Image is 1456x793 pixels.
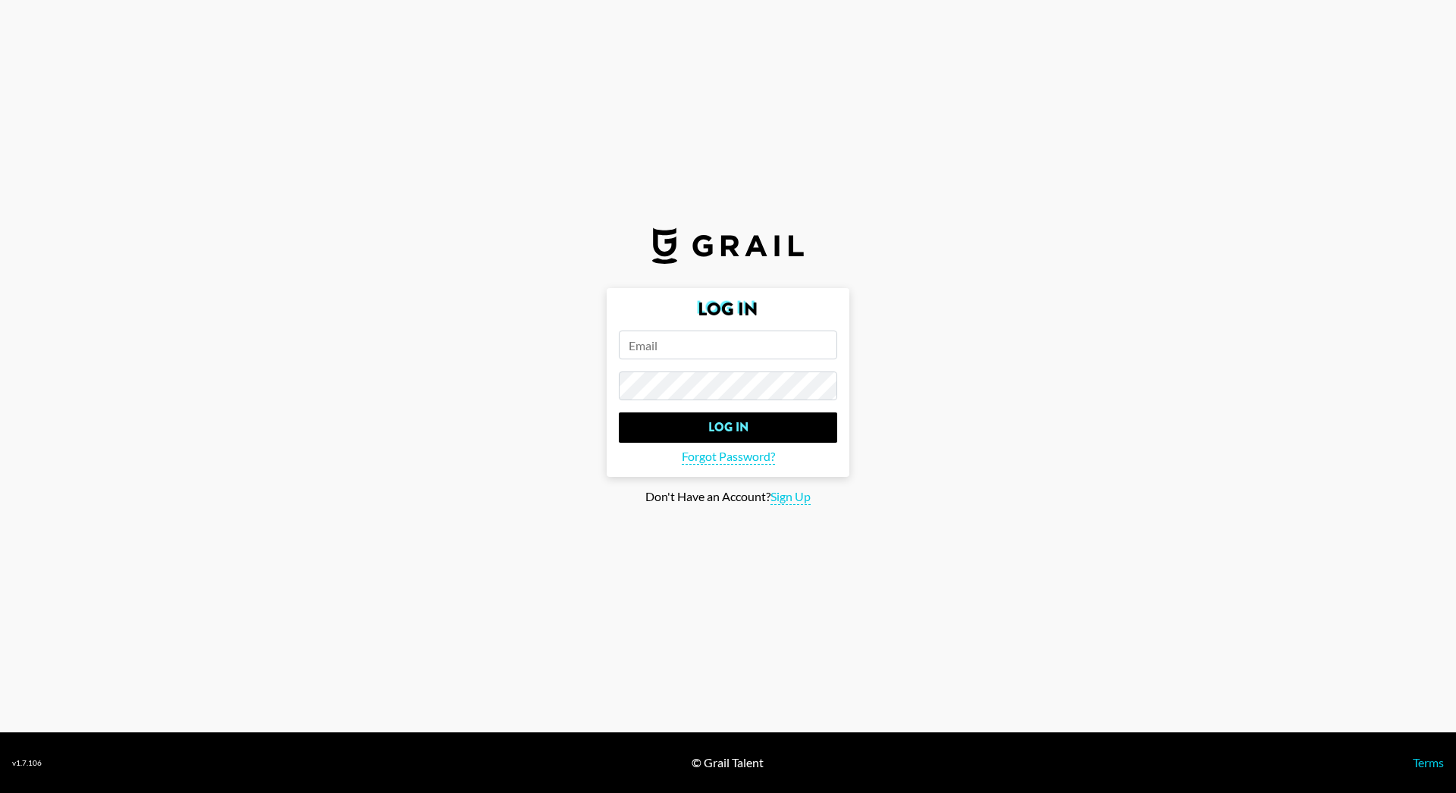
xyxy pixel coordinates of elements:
input: Log In [619,412,837,443]
span: Sign Up [770,489,811,505]
span: Forgot Password? [682,449,775,465]
div: v 1.7.106 [12,758,42,768]
input: Email [619,331,837,359]
div: Don't Have an Account? [12,489,1444,505]
a: Terms [1413,755,1444,769]
img: Grail Talent Logo [652,227,804,264]
div: © Grail Talent [692,755,764,770]
h2: Log In [619,300,837,318]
